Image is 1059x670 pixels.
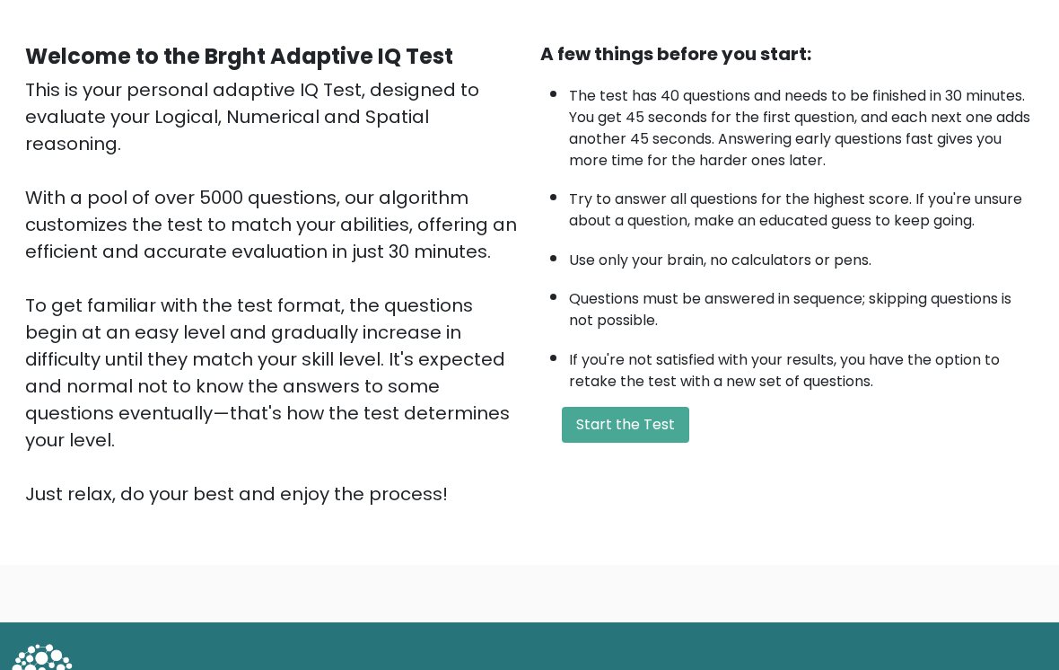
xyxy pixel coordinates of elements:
[569,242,1034,272] li: Use only your brain, no calculators or pens.
[540,41,1034,68] div: A few things before you start:
[25,42,453,72] b: Welcome to the Brght Adaptive IQ Test
[562,408,689,444] button: Start the Test
[569,77,1034,172] li: The test has 40 questions and needs to be finished in 30 minutes. You get 45 seconds for the firs...
[569,280,1034,332] li: Questions must be answered in sequence; skipping questions is not possible.
[25,77,519,508] div: This is your personal adaptive IQ Test, designed to evaluate your Logical, Numerical and Spatial ...
[569,181,1034,233] li: Try to answer all questions for the highest score. If you're unsure about a question, make an edu...
[569,341,1034,393] li: If you're not satisfied with your results, you have the option to retake the test with a new set ...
